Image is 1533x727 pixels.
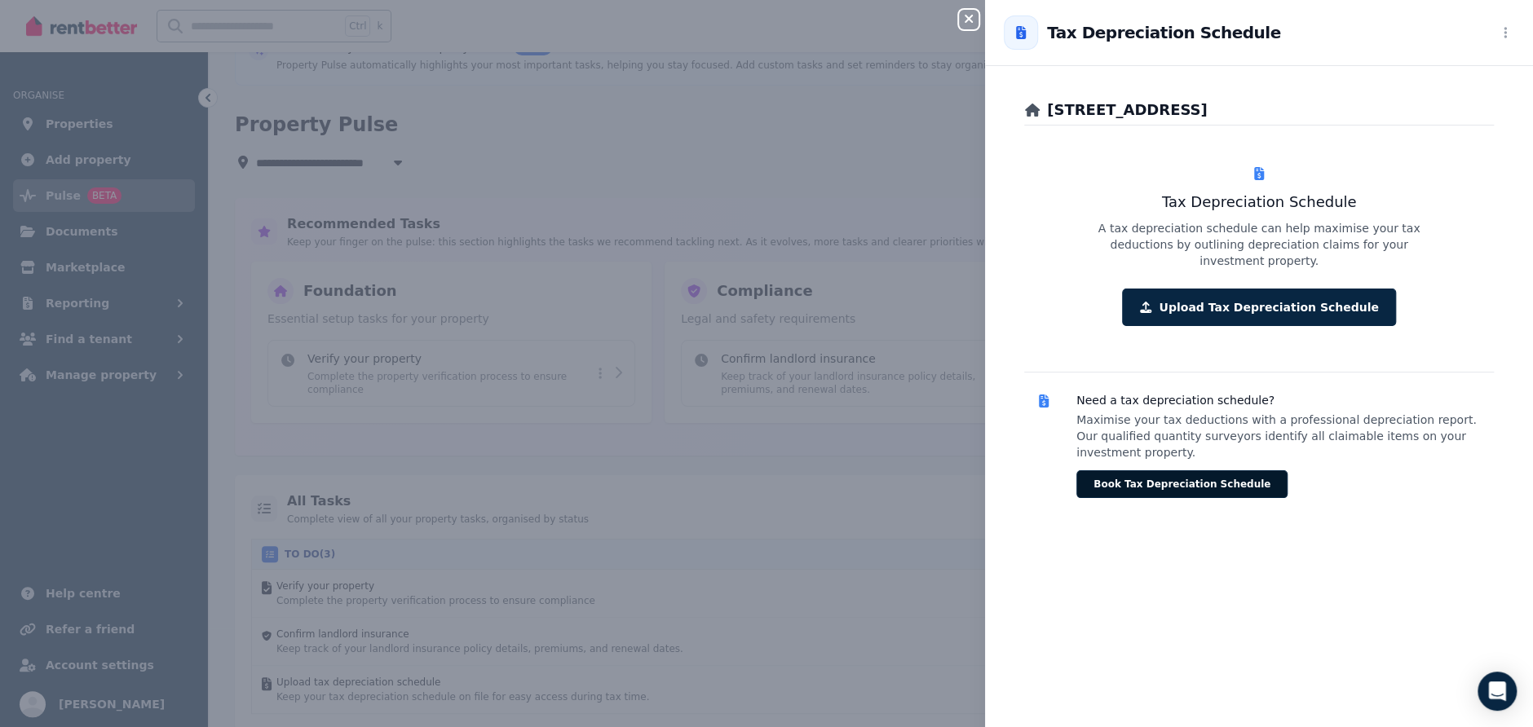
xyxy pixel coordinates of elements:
[1047,99,1208,121] h2: [STREET_ADDRESS]
[1076,470,1288,498] button: Book Tax Depreciation Schedule
[1024,191,1494,214] h3: Tax Depreciation Schedule
[1047,21,1280,44] h2: Tax Depreciation Schedule
[1076,220,1442,269] p: A tax depreciation schedule can help maximise your tax deductions by outlining depreciation claim...
[1122,289,1395,326] button: Upload Tax Depreciation Schedule
[1076,412,1494,460] p: Maximise your tax deductions with a professional depreciation report. Our qualified quantity surv...
[1076,392,1494,408] h3: Need a tax depreciation schedule?
[1497,23,1513,42] button: More options
[1478,672,1517,711] div: Open Intercom Messenger
[1076,475,1288,491] a: Book Tax Depreciation Schedule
